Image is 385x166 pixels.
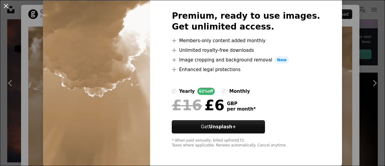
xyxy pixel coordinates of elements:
[222,89,227,94] input: monthly
[227,101,256,106] span: GBP
[229,88,250,95] div: monthly
[209,124,236,130] strong: Unsplash+
[172,89,177,94] input: yearly62%off
[172,97,224,113] div: £6
[227,106,256,112] span: per month *
[172,56,320,64] li: Image cropping and background removal
[197,88,215,95] div: 62% off
[275,56,289,64] span: New
[172,37,320,44] li: Members-only content added monthly
[172,120,265,133] button: GetUnsplash+
[172,47,320,54] li: Unlimited royalty-free downloads
[172,138,320,148] div: * When paid annually, billed upfront £72 Taxes where applicable. Renews automatically. Cancel any...
[172,97,202,113] span: £16
[179,88,195,95] div: yearly
[172,11,320,32] h2: Premium, ready to use images. Get unlimited access.
[172,66,320,73] li: Enhanced legal protections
